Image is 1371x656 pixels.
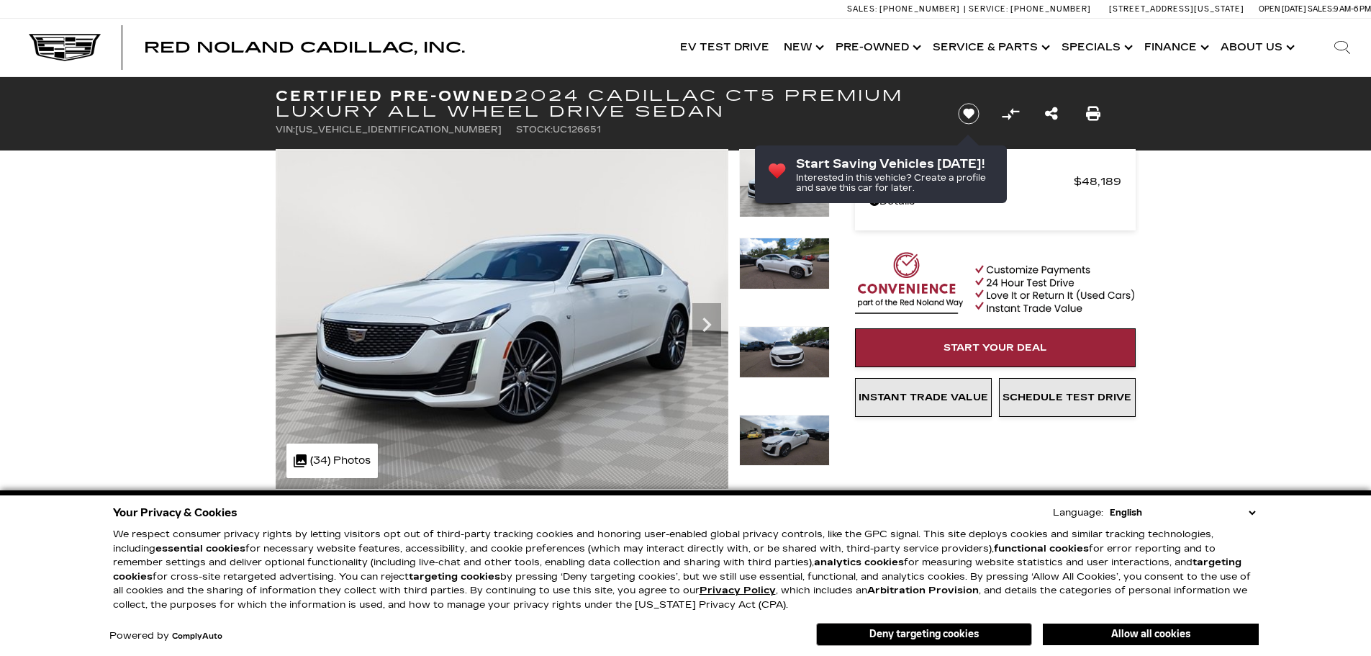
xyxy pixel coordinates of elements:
span: Open [DATE] [1259,4,1306,14]
img: Certified Used 2024 Crystal White Tricoat Cadillac Premium Luxury image 1 [276,149,728,489]
a: Service & Parts [926,19,1054,76]
span: [US_VEHICLE_IDENTIFICATION_NUMBER] [295,125,502,135]
span: [PHONE_NUMBER] [879,4,960,14]
button: Allow all cookies [1043,624,1259,645]
div: Powered by [109,632,222,641]
span: 9 AM-6 PM [1334,4,1371,14]
a: Finance [1137,19,1213,76]
span: Schedule Test Drive [1003,392,1131,403]
a: Red Noland Cadillac, Inc. [144,40,465,55]
button: Deny targeting cookies [816,623,1032,646]
strong: essential cookies [155,543,245,554]
h1: 2024 Cadillac CT5 Premium Luxury All Wheel Drive Sedan [276,88,934,120]
a: Specials [1054,19,1137,76]
a: [STREET_ADDRESS][US_STATE] [1109,4,1244,14]
img: Certified Used 2024 Crystal White Tricoat Cadillac Premium Luxury image 1 [739,149,830,217]
a: Print this Certified Pre-Owned 2024 Cadillac CT5 Premium Luxury All Wheel Drive Sedan [1086,104,1100,124]
a: Share this Certified Pre-Owned 2024 Cadillac CT5 Premium Luxury All Wheel Drive Sedan [1045,104,1058,124]
a: Schedule Test Drive [999,378,1136,417]
span: UC126651 [553,125,601,135]
a: Service: [PHONE_NUMBER] [964,5,1095,13]
strong: analytics cookies [814,557,904,568]
span: Red Noland Cadillac, Inc. [144,39,465,56]
strong: Arbitration Provision [867,585,979,596]
span: [PHONE_NUMBER] [1010,4,1091,14]
a: Start Your Deal [855,328,1136,367]
button: Compare vehicle [1000,103,1021,125]
img: Certified Used 2024 Crystal White Tricoat Cadillac Premium Luxury image 3 [739,326,830,378]
button: Save vehicle [953,102,985,125]
span: Start Your Deal [944,342,1047,354]
a: About Us [1213,19,1299,76]
a: ComplyAuto [172,632,222,641]
span: Your Privacy & Cookies [113,503,237,523]
a: EV Test Drive [673,19,777,76]
img: Certified Used 2024 Crystal White Tricoat Cadillac Premium Luxury image 4 [739,415,830,467]
span: Red [PERSON_NAME] [869,171,1074,192]
strong: targeting cookies [113,557,1241,583]
strong: functional cookies [994,543,1089,554]
a: Details [869,192,1121,212]
div: Next [692,303,721,346]
p: We respect consumer privacy rights by letting visitors opt out of third-party tracking cookies an... [113,528,1259,612]
div: (34) Photos [286,444,378,478]
img: Cadillac Dark Logo with Cadillac White Text [29,34,101,61]
select: Language Select [1106,506,1259,520]
a: Red [PERSON_NAME] $48,189 [869,171,1121,192]
img: Certified Used 2024 Crystal White Tricoat Cadillac Premium Luxury image 2 [739,238,830,289]
a: Pre-Owned [828,19,926,76]
div: Language: [1053,508,1103,518]
span: Service: [969,4,1008,14]
strong: Certified Pre-Owned [276,87,515,104]
span: $48,189 [1074,171,1121,192]
span: Instant Trade Value [859,392,988,403]
a: Privacy Policy [700,585,776,596]
span: Stock: [516,125,553,135]
a: Instant Trade Value [855,378,992,417]
a: New [777,19,828,76]
span: Sales: [847,4,877,14]
span: VIN: [276,125,295,135]
span: Sales: [1308,4,1334,14]
strong: targeting cookies [409,571,500,583]
a: Sales: [PHONE_NUMBER] [847,5,964,13]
